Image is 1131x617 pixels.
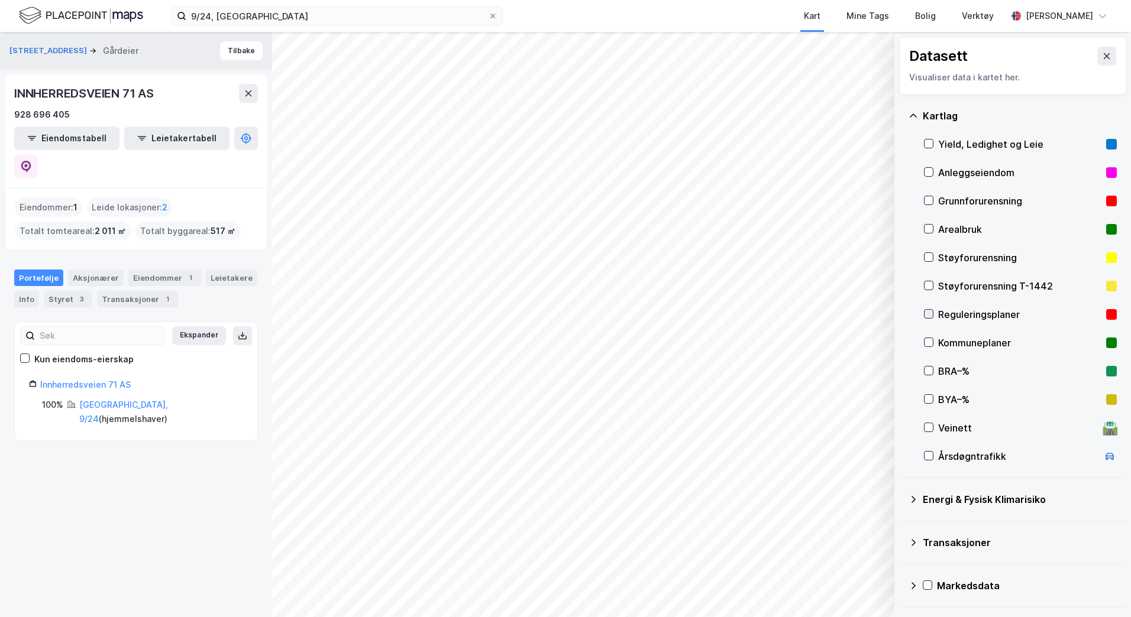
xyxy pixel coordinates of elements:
[73,200,77,215] span: 1
[42,398,63,412] div: 100%
[186,7,488,25] input: Søk på adresse, matrikkel, gårdeiere, leietakere eller personer
[172,326,226,345] button: Ekspander
[915,9,936,23] div: Bolig
[162,200,167,215] span: 2
[1072,560,1131,617] iframe: Chat Widget
[938,336,1101,350] div: Kommuneplaner
[938,251,1101,265] div: Støyforurensning
[909,70,1116,85] div: Visualiser data i kartet her.
[938,279,1101,293] div: Støyforurensning T-1442
[9,45,89,57] button: [STREET_ADDRESS]
[95,224,126,238] span: 2 011 ㎡
[937,579,1117,593] div: Markedsdata
[923,109,1117,123] div: Kartlag
[14,269,63,286] div: Portefølje
[76,293,88,305] div: 3
[15,198,82,217] div: Eiendommer :
[846,9,889,23] div: Mine Tags
[14,84,156,103] div: INNHERREDSVEIEN 71 AS
[938,449,1098,463] div: Årsdøgntrafikk
[938,307,1101,322] div: Reguleringsplaner
[938,364,1101,378] div: BRA–%
[124,126,230,150] button: Leietakertabell
[103,44,138,58] div: Gårdeier
[34,352,134,366] div: Kun eiendoms-eierskap
[938,392,1101,407] div: BYA–%
[35,327,164,345] input: Søk
[938,137,1101,151] div: Yield, Ledighet og Leie
[923,492,1117,506] div: Energi & Fysisk Klimarisiko
[1072,560,1131,617] div: Kontrollprogram for chat
[909,47,968,66] div: Datasett
[14,126,119,150] button: Eiendomstabell
[923,535,1117,550] div: Transaksjoner
[87,198,172,217] div: Leide lokasjoner :
[44,291,92,307] div: Styret
[804,9,820,23] div: Kart
[128,269,201,286] div: Eiendommer
[220,41,263,60] button: Tilbake
[15,222,131,241] div: Totalt tomteareal :
[938,165,1101,180] div: Anleggseiendom
[19,5,143,26] img: logo.f888ab2527a4732fd821a326f86c7f29.svg
[97,291,178,307] div: Transaksjoner
[962,9,994,23] div: Verktøy
[68,269,124,286] div: Aksjonærer
[1026,9,1093,23] div: [PERSON_NAME]
[79,398,243,426] div: ( hjemmelshaver )
[79,400,168,424] a: [GEOGRAPHIC_DATA], 9/24
[14,291,39,307] div: Info
[206,269,257,286] div: Leietakere
[14,108,70,122] div: 928 696 405
[40,379,131,389] a: Innherredsveien 71 AS
[938,421,1098,435] div: Veinett
[135,222,240,241] div: Totalt byggareal :
[161,293,173,305] div: 1
[938,194,1101,208] div: Grunnforurensning
[938,222,1101,236] div: Arealbruk
[211,224,235,238] span: 517 ㎡
[1102,420,1118,436] div: 🛣️
[185,272,196,284] div: 1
